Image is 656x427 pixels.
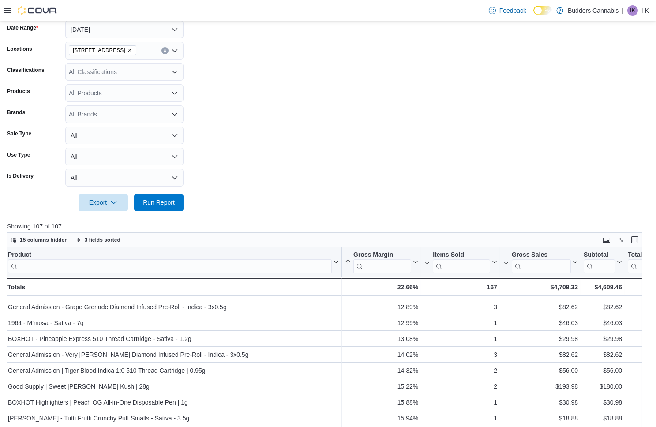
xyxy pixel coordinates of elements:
img: Cova [18,6,57,15]
div: $180.00 [584,382,622,392]
div: 2 [424,382,497,392]
div: Totals [7,282,339,292]
button: Open list of options [171,68,178,75]
button: 15 columns hidden [7,235,71,245]
div: $18.88 [584,413,622,424]
div: $46.03 [503,318,578,329]
div: Subtotal [584,251,615,259]
button: All [65,169,184,187]
button: Remove 3466 Dundas St. W Unit 1 from selection in this group [127,48,132,53]
p: I K [641,5,649,16]
button: Gross Sales [503,251,578,273]
div: 22.66% [345,282,418,292]
button: Display options [615,235,626,245]
span: IK [630,5,635,16]
div: I K [627,5,638,16]
div: Items Sold [433,251,490,259]
span: 3466 Dundas St. W Unit 1 [69,45,136,55]
div: $29.98 [584,334,622,345]
p: Budders Cannabis [568,5,619,16]
a: Feedback [485,2,530,19]
div: $30.98 [584,397,622,408]
button: Enter fullscreen [630,235,640,245]
div: Product [8,251,332,259]
label: Sale Type [7,130,31,137]
span: 15 columns hidden [20,236,68,243]
div: General Admission | Tiger Blood Indica 1:0 510 Thread Cartridge | 0.95g [8,366,339,376]
div: 1 [424,413,497,424]
div: BOXHOT - Pineapple Express 510 Thread Cartridge - Sativa - 1.2g [8,334,339,345]
button: Subtotal [584,251,622,273]
div: $29.98 [503,334,578,345]
div: 14.02% [345,350,418,360]
p: Showing 107 of 107 [7,222,649,231]
div: Gross Margin [353,251,411,259]
label: Is Delivery [7,172,34,180]
div: 167 [424,282,497,292]
div: Subtotal [584,251,615,273]
label: Brands [7,109,25,116]
button: Export [79,194,128,211]
div: Gross Sales [512,251,571,273]
button: [DATE] [65,21,184,38]
button: Keyboard shortcuts [601,235,612,245]
div: 1964 - M'mosa - Sativa - 7g [8,318,339,329]
div: $4,709.32 [503,282,578,292]
label: Date Range [7,24,38,31]
label: Use Type [7,151,30,158]
span: Feedback [499,6,526,15]
input: Dark Mode [533,6,552,15]
div: 3 [424,302,497,313]
button: Gross Margin [345,251,418,273]
div: 3 [424,350,497,360]
button: 3 fields sorted [72,235,124,245]
div: 12.99% [345,318,418,329]
div: $46.03 [584,318,622,329]
div: $82.62 [503,350,578,360]
div: 15.88% [345,397,418,408]
label: Locations [7,45,32,52]
div: Gross Margin [353,251,411,273]
span: 3 fields sorted [85,236,120,243]
div: 1 [424,397,497,408]
span: [STREET_ADDRESS] [73,46,125,55]
div: Product [8,251,332,273]
div: 15.22% [345,382,418,392]
div: [PERSON_NAME] - Tutti Frutti Crunchy Puff Smalls - Sativa - 3.5g [8,413,339,424]
label: Products [7,88,30,95]
div: $4,609.46 [584,282,622,292]
button: All [65,148,184,165]
button: Run Report [134,194,184,211]
div: $18.88 [503,413,578,424]
div: $193.98 [503,382,578,392]
button: Items Sold [424,251,497,273]
span: Export [84,194,123,211]
button: Product [8,251,339,273]
button: Open list of options [171,111,178,118]
div: $56.00 [584,366,622,376]
div: 1 [424,318,497,329]
div: 15.94% [345,413,418,424]
div: 14.32% [345,366,418,376]
button: Open list of options [171,90,178,97]
div: Items Sold [433,251,490,273]
div: $82.62 [584,350,622,360]
div: Gross Sales [512,251,571,259]
div: $30.98 [503,397,578,408]
div: 12.89% [345,302,418,313]
label: Classifications [7,67,45,74]
div: 1 [424,334,497,345]
button: All [65,127,184,144]
button: Open list of options [171,47,178,54]
div: 2 [424,366,497,376]
div: $82.62 [503,302,578,313]
div: 13.08% [345,334,418,345]
div: $82.62 [584,302,622,313]
p: | [622,5,624,16]
div: General Admission - Very [PERSON_NAME] Diamond Infused Pre-Roll - Indica - 3x0.5g [8,350,339,360]
span: Run Report [143,198,175,207]
div: Good Supply | Sweet [PERSON_NAME] Kush | 28g [8,382,339,392]
div: General Admission - Grape Grenade Diamond Infused Pre-Roll - Indica - 3x0.5g [8,302,339,313]
div: BOXHOT Highlighters | Peach OG All-in-One Disposable Pen | 1g [8,397,339,408]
